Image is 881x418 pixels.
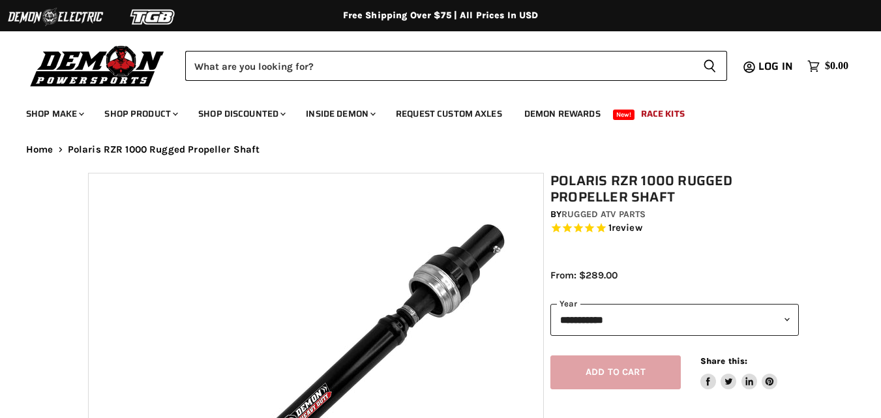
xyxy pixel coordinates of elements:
[68,144,260,155] span: Polaris RZR 1000 Rugged Propeller Shaft
[631,100,694,127] a: Race Kits
[693,51,727,81] button: Search
[185,51,727,81] form: Product
[550,173,799,205] h1: Polaris RZR 1000 Rugged Propeller Shaft
[95,100,186,127] a: Shop Product
[758,58,793,74] span: Log in
[7,5,104,29] img: Demon Electric Logo 2
[612,222,642,234] span: review
[801,57,855,76] a: $0.00
[825,60,848,72] span: $0.00
[16,95,845,127] ul: Main menu
[386,100,512,127] a: Request Custom Axles
[104,5,202,29] img: TGB Logo 2
[550,222,799,235] span: Rated 5.0 out of 5 stars 1 reviews
[188,100,293,127] a: Shop Discounted
[613,110,635,120] span: New!
[700,355,778,390] aside: Share this:
[700,356,747,366] span: Share this:
[753,61,801,72] a: Log in
[185,51,693,81] input: Search
[26,42,169,89] img: Demon Powersports
[296,100,383,127] a: Inside Demon
[515,100,610,127] a: Demon Rewards
[550,304,799,336] select: year
[561,209,646,220] a: Rugged ATV Parts
[26,144,53,155] a: Home
[550,207,799,222] div: by
[16,100,92,127] a: Shop Make
[550,269,618,281] span: From: $289.00
[608,222,642,234] span: 1 reviews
